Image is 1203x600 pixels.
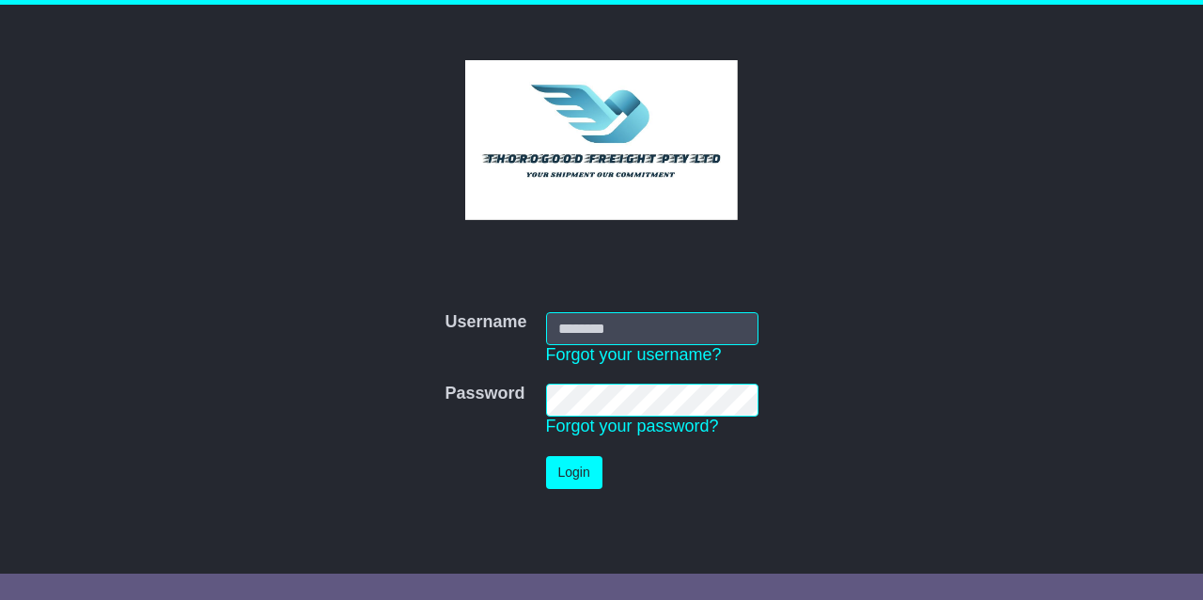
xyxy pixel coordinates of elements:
[445,312,526,333] label: Username
[546,417,719,435] a: Forgot your password?
[465,60,739,220] img: Thorogood Freight Pty Ltd
[546,456,602,489] button: Login
[546,345,722,364] a: Forgot your username?
[445,384,524,404] label: Password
